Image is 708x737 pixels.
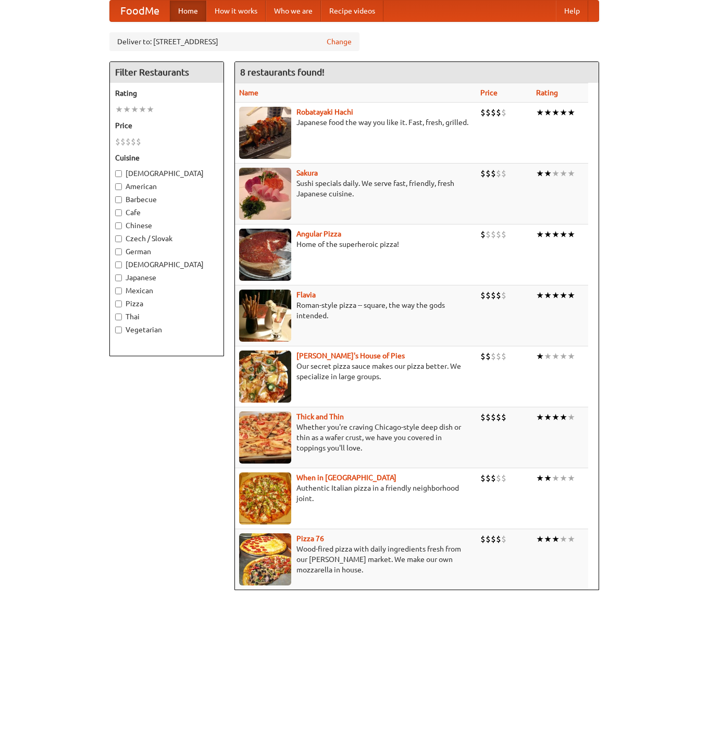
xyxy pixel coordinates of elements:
label: Chinese [115,220,218,231]
a: Who we are [266,1,321,21]
li: ★ [552,411,560,423]
a: Robatayaki Hachi [296,108,353,116]
li: ★ [560,533,567,545]
li: ★ [536,107,544,118]
li: $ [491,472,496,484]
a: Sakura [296,169,318,177]
li: ★ [552,229,560,240]
li: ★ [567,472,575,484]
li: $ [120,136,126,147]
li: $ [496,472,501,484]
input: Pizza [115,301,122,307]
p: Sushi specials daily. We serve fast, friendly, fresh Japanese cuisine. [239,178,473,199]
li: ★ [115,104,123,115]
li: ★ [536,290,544,301]
li: $ [486,168,491,179]
li: ★ [544,107,552,118]
li: $ [136,136,141,147]
li: ★ [567,229,575,240]
input: German [115,248,122,255]
a: Home [170,1,206,21]
img: wheninrome.jpg [239,472,291,524]
li: ★ [536,351,544,362]
a: Thick and Thin [296,413,344,421]
label: Vegetarian [115,324,218,335]
li: $ [486,229,491,240]
li: $ [491,168,496,179]
a: Name [239,89,258,97]
li: $ [480,351,486,362]
li: $ [501,411,506,423]
li: $ [486,351,491,362]
li: $ [496,168,501,179]
li: ★ [544,351,552,362]
input: [DEMOGRAPHIC_DATA] [115,170,122,177]
li: $ [480,533,486,545]
input: Thai [115,314,122,320]
a: FoodMe [110,1,170,21]
li: $ [496,351,501,362]
label: Czech / Slovak [115,233,218,244]
li: ★ [560,472,567,484]
li: ★ [560,351,567,362]
label: Thai [115,311,218,322]
input: Mexican [115,288,122,294]
li: $ [501,290,506,301]
li: $ [496,229,501,240]
li: $ [501,168,506,179]
li: $ [491,533,496,545]
li: ★ [536,411,544,423]
li: $ [480,168,486,179]
input: Czech / Slovak [115,235,122,242]
li: ★ [544,168,552,179]
li: $ [491,107,496,118]
li: ★ [544,290,552,301]
li: $ [486,533,491,545]
a: Price [480,89,498,97]
li: $ [496,533,501,545]
li: ★ [560,411,567,423]
li: ★ [544,229,552,240]
li: ★ [567,351,575,362]
li: $ [480,229,486,240]
a: [PERSON_NAME]'s House of Pies [296,352,405,360]
li: $ [491,351,496,362]
li: ★ [123,104,131,115]
h5: Rating [115,88,218,98]
input: Chinese [115,222,122,229]
li: ★ [544,533,552,545]
label: Cafe [115,207,218,218]
li: $ [480,290,486,301]
li: $ [486,411,491,423]
li: $ [496,411,501,423]
li: $ [491,290,496,301]
li: $ [501,107,506,118]
a: Angular Pizza [296,230,341,238]
div: Deliver to: [STREET_ADDRESS] [109,32,359,51]
li: $ [480,107,486,118]
li: $ [131,136,136,147]
li: ★ [536,533,544,545]
b: Pizza 76 [296,534,324,543]
li: $ [480,411,486,423]
label: German [115,246,218,257]
label: [DEMOGRAPHIC_DATA] [115,259,218,270]
img: luigis.jpg [239,351,291,403]
li: ★ [544,411,552,423]
li: ★ [552,351,560,362]
li: ★ [552,107,560,118]
img: robatayaki.jpg [239,107,291,159]
li: ★ [131,104,139,115]
a: How it works [206,1,266,21]
li: ★ [567,168,575,179]
input: Cafe [115,209,122,216]
label: Mexican [115,285,218,296]
li: $ [115,136,120,147]
li: $ [501,472,506,484]
a: When in [GEOGRAPHIC_DATA] [296,473,396,482]
li: $ [486,290,491,301]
